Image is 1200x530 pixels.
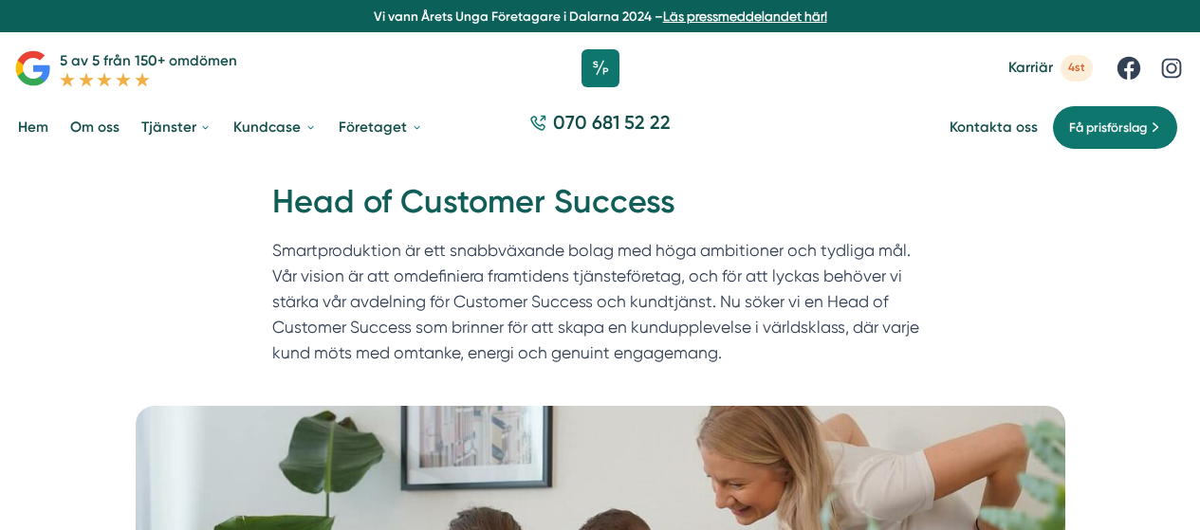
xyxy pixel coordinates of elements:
a: Om oss [66,104,123,152]
a: Kontakta oss [950,119,1038,137]
h1: Head of Customer Success [272,180,929,238]
a: Företaget [335,104,426,152]
span: 4st [1061,55,1093,81]
p: Smartproduktion är ett snabbväxande bolag med höga ambitioner och tydliga mål. Vår vision är att ... [272,238,929,375]
a: Få prisförslag [1052,105,1178,150]
span: 070 681 52 22 [553,110,671,137]
a: Tjänster [138,104,215,152]
a: Hem [14,104,52,152]
p: 5 av 5 från 150+ omdömen [60,49,237,72]
a: Kundcase [230,104,320,152]
p: Vi vann Årets Unga Företagare i Dalarna 2024 – [8,8,1193,26]
a: Läs pressmeddelandet här! [663,9,827,24]
a: Karriär 4st [1008,55,1093,81]
span: Karriär [1008,59,1053,77]
a: 070 681 52 22 [522,110,678,146]
span: Få prisförslag [1069,118,1147,137]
